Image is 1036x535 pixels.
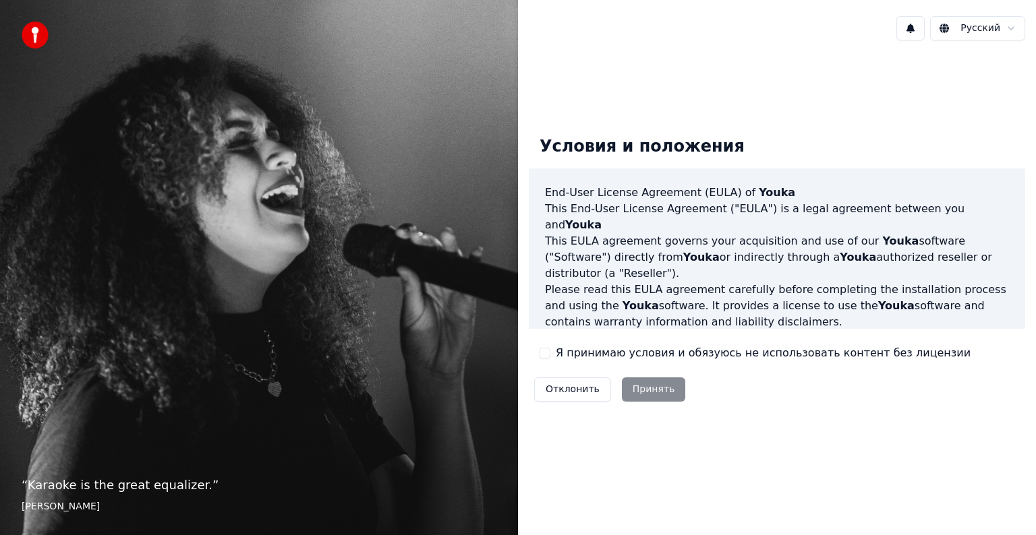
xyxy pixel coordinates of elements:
[683,251,720,263] span: Youka
[840,251,876,263] span: Youka
[759,186,795,199] span: Youka
[556,345,971,361] label: Я принимаю условия и обязуюсь не использовать контент без лицензии
[529,125,755,168] div: Условия и положения
[22,22,49,49] img: youka
[22,500,496,513] footer: [PERSON_NAME]
[545,233,1009,282] p: This EULA agreement governs your acquisition and use of our software ("Software") directly from o...
[545,185,1009,201] h3: End-User License Agreement (EULA) of
[623,299,659,312] span: Youka
[565,218,602,231] span: Youka
[545,201,1009,233] p: This End-User License Agreement ("EULA") is a legal agreement between you and
[545,282,1009,330] p: Please read this EULA agreement carefully before completing the installation process and using th...
[882,234,919,247] span: Youka
[22,476,496,495] p: “ Karaoke is the great equalizer. ”
[534,377,611,402] button: Отклонить
[878,299,915,312] span: Youka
